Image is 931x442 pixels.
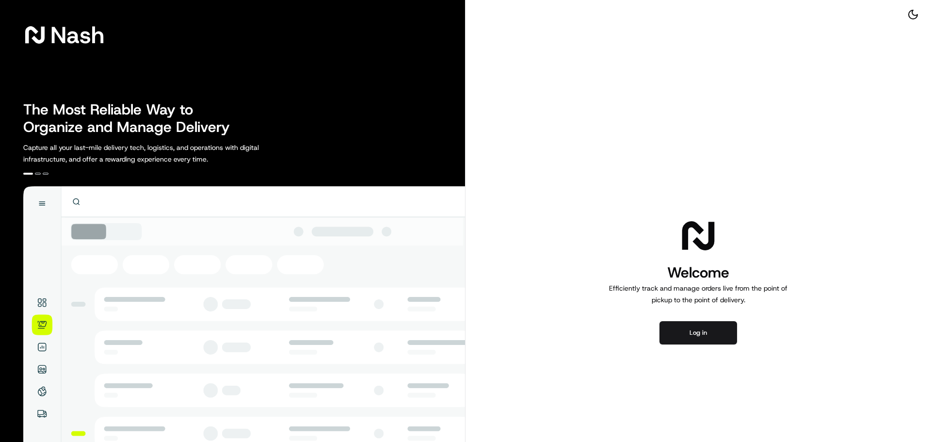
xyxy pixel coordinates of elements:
p: Efficiently track and manage orders live from the point of pickup to the point of delivery. [605,282,791,306]
span: Nash [50,25,104,45]
button: Log in [659,321,737,344]
p: Capture all your last-mile delivery tech, logistics, and operations with digital infrastructure, ... [23,142,303,165]
h2: The Most Reliable Way to Organize and Manage Delivery [23,101,241,136]
h1: Welcome [605,263,791,282]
